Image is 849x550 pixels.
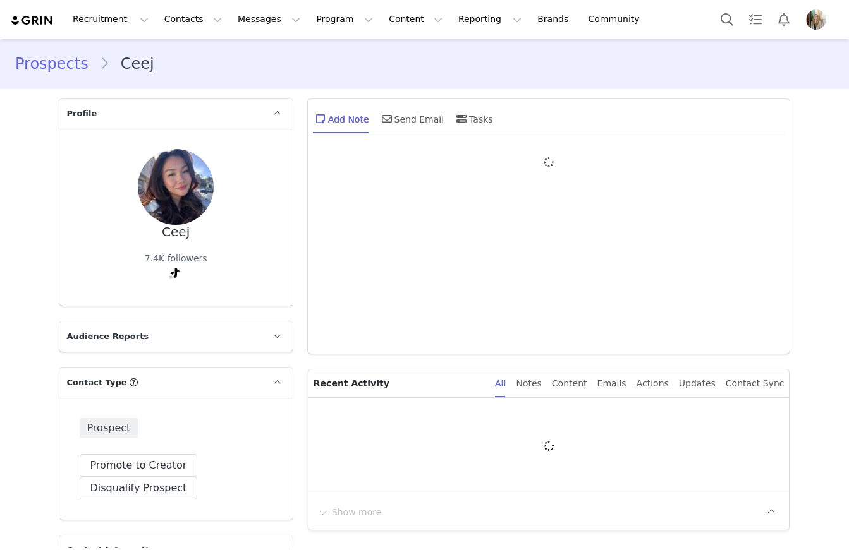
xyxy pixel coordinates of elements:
[713,5,741,33] button: Search
[65,5,156,33] button: Recruitment
[679,369,716,398] div: Updates
[15,52,100,75] a: Prospects
[495,369,506,398] div: All
[316,502,382,522] button: Show more
[552,369,587,398] div: Content
[67,376,127,389] span: Contact Type
[230,5,308,33] button: Messages
[454,104,493,134] div: Tasks
[162,225,190,239] div: Ceej
[451,5,529,33] button: Reporting
[742,5,769,33] a: Tasks
[67,330,149,343] span: Audience Reports
[726,369,785,398] div: Contact Sync
[770,5,798,33] button: Notifications
[381,5,450,33] button: Content
[308,5,381,33] button: Program
[67,107,97,120] span: Profile
[10,15,54,27] img: grin logo
[138,149,214,225] img: b94dd07a-e47d-4e4f-b1b8-9f903a882ae0.jpg
[314,369,485,397] p: Recent Activity
[379,104,444,134] div: Send Email
[798,9,839,30] button: Profile
[806,9,826,30] img: 24dc0699-fc21-4d94-ae4b-ce6d4e461e0b.jpg
[313,104,369,134] div: Add Note
[80,454,198,477] button: Promote to Creator
[145,252,207,265] div: 7.4K followers
[80,477,198,499] button: Disqualify Prospect
[157,5,229,33] button: Contacts
[637,369,669,398] div: Actions
[597,369,626,398] div: Emails
[530,5,580,33] a: Brands
[80,418,138,438] span: Prospect
[581,5,653,33] a: Community
[516,369,541,398] div: Notes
